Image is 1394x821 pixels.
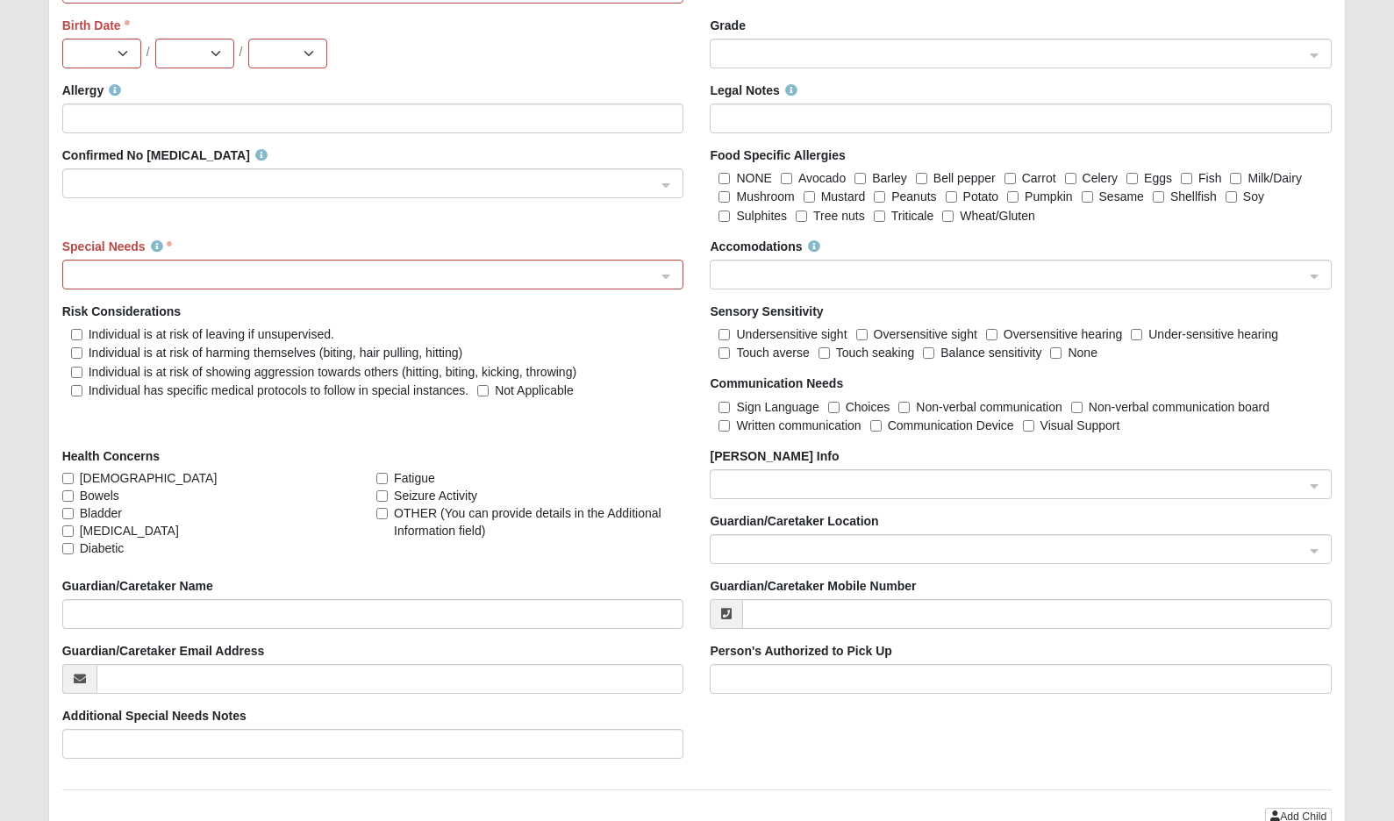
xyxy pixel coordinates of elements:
[1226,191,1237,203] input: Soy
[62,146,268,164] label: Confirmed No [MEDICAL_DATA]
[62,82,121,99] label: Allergy
[62,707,247,725] label: Additional Special Needs Notes
[80,487,119,504] span: Bowels
[710,17,745,34] label: Grade
[62,447,160,465] label: Health Concerns
[1131,329,1142,340] input: Under-sensitive hearing
[736,327,847,341] span: Undersensitive sight
[940,346,1041,360] span: Balance sensitivity
[1050,347,1062,359] input: None
[898,402,910,413] input: Non-verbal communication
[89,365,576,379] span: Individual is at risk of showing aggression towards others (hitting, biting, kicking, throwing)
[80,539,125,557] span: Diabetic
[1181,173,1192,184] input: Fish
[62,577,213,595] label: Guardian/Caretaker Name
[846,400,890,414] span: Choices
[891,189,936,203] span: Peanuts
[62,543,74,554] input: Diabetic
[62,238,172,255] label: Special Needs
[942,211,954,222] input: Wheat/Gluten
[1004,327,1122,341] span: Oversensitive hearing
[1023,420,1034,432] input: Visual Support
[710,238,819,255] label: Accomodations
[376,490,388,502] input: Seizure Activity
[710,447,839,465] label: [PERSON_NAME] Info
[736,189,794,203] span: Mushroom
[718,191,730,203] input: Mushroom
[71,329,82,340] input: Individual is at risk of leaving if unsupervised.
[916,173,927,184] input: Bell pepper
[916,400,1062,414] span: Non-verbal communication
[891,209,934,223] span: Triticale
[872,171,907,185] span: Barley
[477,385,489,396] input: Not Applicable
[813,209,865,223] span: Tree nuts
[819,347,830,359] input: Touch seaking
[62,525,74,537] input: [MEDICAL_DATA]
[62,303,181,320] label: Risk Considerations
[62,473,74,484] input: [DEMOGRAPHIC_DATA]
[718,211,730,222] input: Sulphites
[80,522,179,539] span: [MEDICAL_DATA]
[710,577,916,595] label: Guardian/Caretaker Mobile Number
[836,346,915,360] span: Touch seaking
[736,418,861,432] span: Written communication
[147,43,150,61] span: /
[1071,402,1083,413] input: Non-verbal communication board
[888,418,1014,432] span: Communication Device
[1099,189,1144,203] span: Sesame
[394,469,435,487] span: Fatigue
[239,43,243,61] span: /
[89,327,334,341] span: Individual is at risk of leaving if unsupervised.
[71,347,82,359] input: Individual is at risk of harming themselves (biting, hair pulling, hitting)
[71,367,82,378] input: Individual is at risk of showing aggression towards others (hitting, biting, kicking, throwing)
[718,347,730,359] input: Touch averse
[1007,191,1019,203] input: Pumpkin
[960,209,1035,223] span: Wheat/Gluten
[1243,189,1264,203] span: Soy
[394,504,683,539] span: OTHER (You can provide details in the Additional Information field)
[89,383,468,397] span: Individual has specific medical protocols to follow in special instances.
[796,211,807,222] input: Tree nuts
[718,329,730,340] input: Undersensitive sight
[1022,171,1056,185] span: Carrot
[710,512,878,530] label: Guardian/Caretaker Location
[870,420,882,432] input: Communication Device
[1065,173,1076,184] input: Celery
[718,173,730,184] input: NONE
[923,347,934,359] input: Balance sensitivity
[1198,171,1221,185] span: Fish
[933,171,996,185] span: Bell pepper
[821,189,866,203] span: Mustard
[394,487,477,504] span: Seizure Activity
[804,191,815,203] input: Mustard
[1170,189,1217,203] span: Shellfish
[736,346,809,360] span: Touch averse
[1126,173,1138,184] input: Eggs
[710,146,845,164] label: Food Specific Allergies
[1082,191,1093,203] input: Sesame
[874,327,977,341] span: Oversensitive sight
[80,504,122,522] span: Bladder
[874,211,885,222] input: Triticale
[710,375,843,392] label: Communication Needs
[376,473,388,484] input: Fatigue
[62,17,130,34] label: Birth Date
[854,173,866,184] input: Barley
[718,420,730,432] input: Written communication
[856,329,868,340] input: Oversensitive sight
[376,508,388,519] input: OTHER (You can provide details in the Additional Information field)
[736,209,787,223] span: Sulphites
[710,303,823,320] label: Sensory Sensitivity
[1230,173,1241,184] input: Milk/Dairy
[718,402,730,413] input: Sign Language
[736,400,819,414] span: Sign Language
[1144,171,1172,185] span: Eggs
[1083,171,1118,185] span: Celery
[1068,346,1097,360] span: None
[736,171,771,185] span: NONE
[946,191,957,203] input: Potato
[71,385,82,396] input: Individual has specific medical protocols to follow in special instances.
[798,171,846,185] span: Avocado
[62,490,74,502] input: Bowels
